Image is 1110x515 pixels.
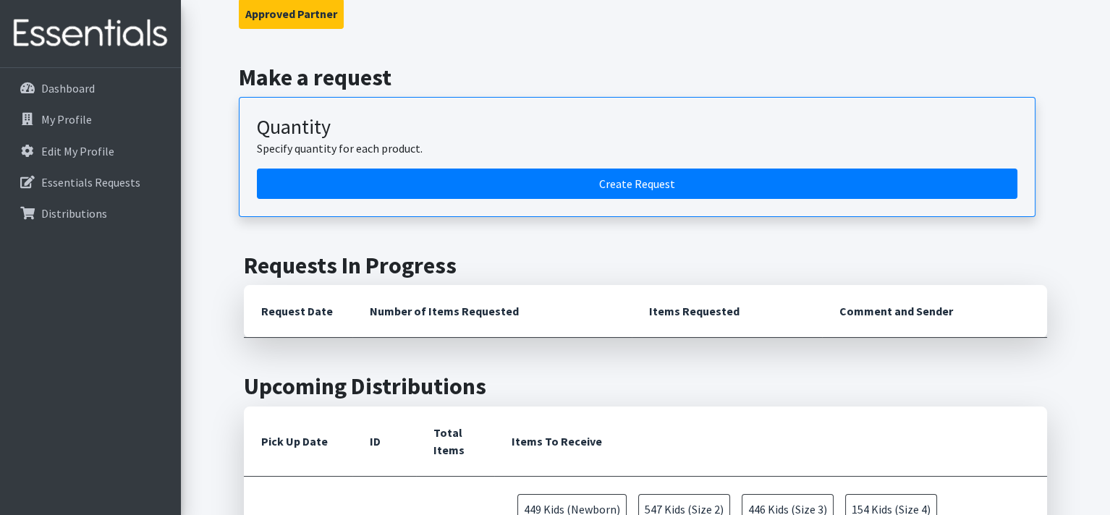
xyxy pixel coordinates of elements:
[244,252,1047,279] h2: Requests In Progress
[41,81,95,95] p: Dashboard
[6,199,175,228] a: Distributions
[257,140,1017,157] p: Specify quantity for each product.
[6,9,175,58] img: HumanEssentials
[244,285,352,338] th: Request Date
[352,407,416,477] th: ID
[494,407,1047,477] th: Items To Receive
[41,112,92,127] p: My Profile
[6,105,175,134] a: My Profile
[244,373,1047,400] h2: Upcoming Distributions
[6,168,175,197] a: Essentials Requests
[257,169,1017,199] a: Create a request by quantity
[6,74,175,103] a: Dashboard
[244,407,352,477] th: Pick Up Date
[822,285,1047,338] th: Comment and Sender
[352,285,632,338] th: Number of Items Requested
[41,175,140,190] p: Essentials Requests
[257,115,1017,140] h3: Quantity
[416,407,494,477] th: Total Items
[41,144,114,158] p: Edit My Profile
[41,206,107,221] p: Distributions
[6,137,175,166] a: Edit My Profile
[239,64,1053,91] h2: Make a request
[632,285,822,338] th: Items Requested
